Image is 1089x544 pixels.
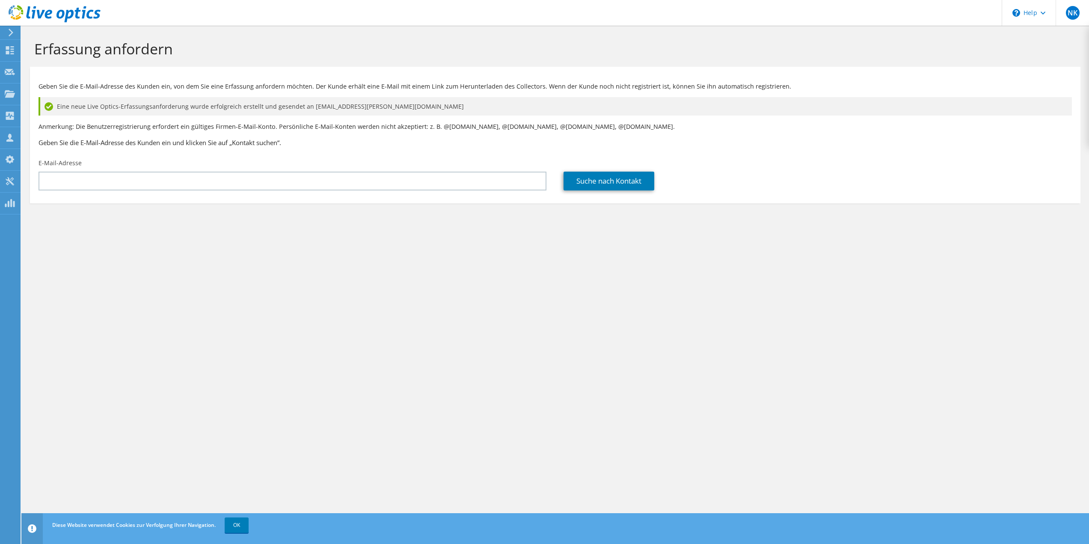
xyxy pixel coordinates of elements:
p: Anmerkung: Die Benutzerregistrierung erfordert ein gültiges Firmen-E-Mail-Konto. Persönliche E-Ma... [39,122,1072,131]
svg: \n [1012,9,1020,17]
p: Geben Sie die E-Mail-Adresse des Kunden ein, von dem Sie eine Erfassung anfordern möchten. Der Ku... [39,82,1072,91]
a: Suche nach Kontakt [564,172,654,190]
a: OK [225,517,249,533]
h1: Erfassung anfordern [34,40,1072,58]
label: E-Mail-Adresse [39,159,82,167]
span: Diese Website verwendet Cookies zur Verfolgung Ihrer Navigation. [52,521,216,529]
span: Eine neue Live Optics-Erfassungsanforderung wurde erfolgreich erstellt und gesendet an [EMAIL_ADD... [57,102,464,111]
h3: Geben Sie die E-Mail-Adresse des Kunden ein und klicken Sie auf „Kontakt suchen“. [39,138,1072,147]
span: NK [1066,6,1080,20]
